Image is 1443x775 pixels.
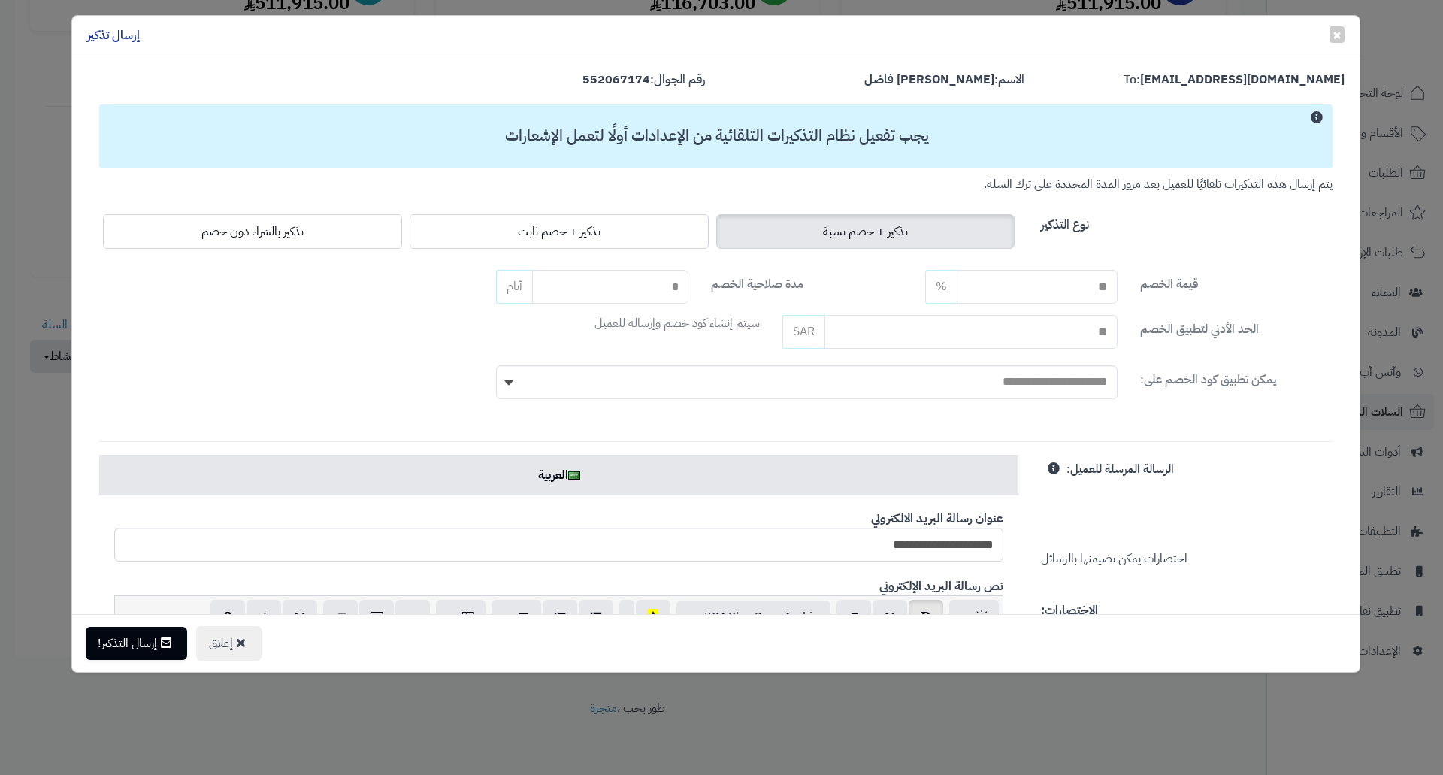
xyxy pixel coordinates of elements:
span: اختصارات يمكن تضيمنها بالرسائل {firstname} - الإسم الأول {lastname} - الإسم الأخير {cart_content}... [1041,460,1206,773]
img: ar.png [568,471,580,480]
label: الاسم: [864,71,1024,89]
b: نص رسالة البريد الإلكتروني [879,577,1003,595]
span: تذكير بالشراء دون خصم [201,223,304,241]
label: الرسالة المرسلة للعميل: [1066,455,1174,478]
strong: الاختصارات: [1041,601,1098,619]
button: إغلاق [196,626,262,661]
label: رقم الجوال: [582,71,705,89]
h4: إرسال تذكير [87,27,140,44]
b: عنوان رسالة البريد الالكتروني [871,510,1003,528]
label: نوع التذكير [1041,210,1089,234]
strong: [EMAIL_ADDRESS][DOMAIN_NAME] [1140,71,1345,89]
label: مدة صلاحية الخصم [711,270,803,293]
span: IBM Plex Sans Arabic [703,608,818,626]
label: الحد الأدني لتطبيق الخصم [1140,315,1259,338]
small: يتم إرسال هذه التذكيرات تلقائيًا للعميل بعد مرور المدة المحددة على ترك السلة. [984,175,1333,193]
span: × [1333,23,1342,46]
span: أيام [496,270,532,304]
strong: [PERSON_NAME] فاضل [864,71,994,89]
span: تذكير + خصم نسبة [823,223,908,241]
label: قيمة الخصم [1140,270,1198,293]
span: % [936,277,947,295]
span: سيتم إنشاء كود خصم وإرساله للعميل [594,314,760,332]
label: يمكن تطبيق كود الخصم على: [1140,365,1276,389]
h3: يجب تفعيل نظام التذكيرات التلقائية من الإعدادات أولًا لتعمل الإشعارات [107,127,1327,144]
span: SAR [782,315,824,349]
strong: 552067174 [582,71,650,89]
button: إرسال التذكير! [86,627,187,660]
a: العربية [99,455,1018,495]
label: To: [1124,71,1345,89]
span: تذكير + خصم ثابت [518,223,600,241]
